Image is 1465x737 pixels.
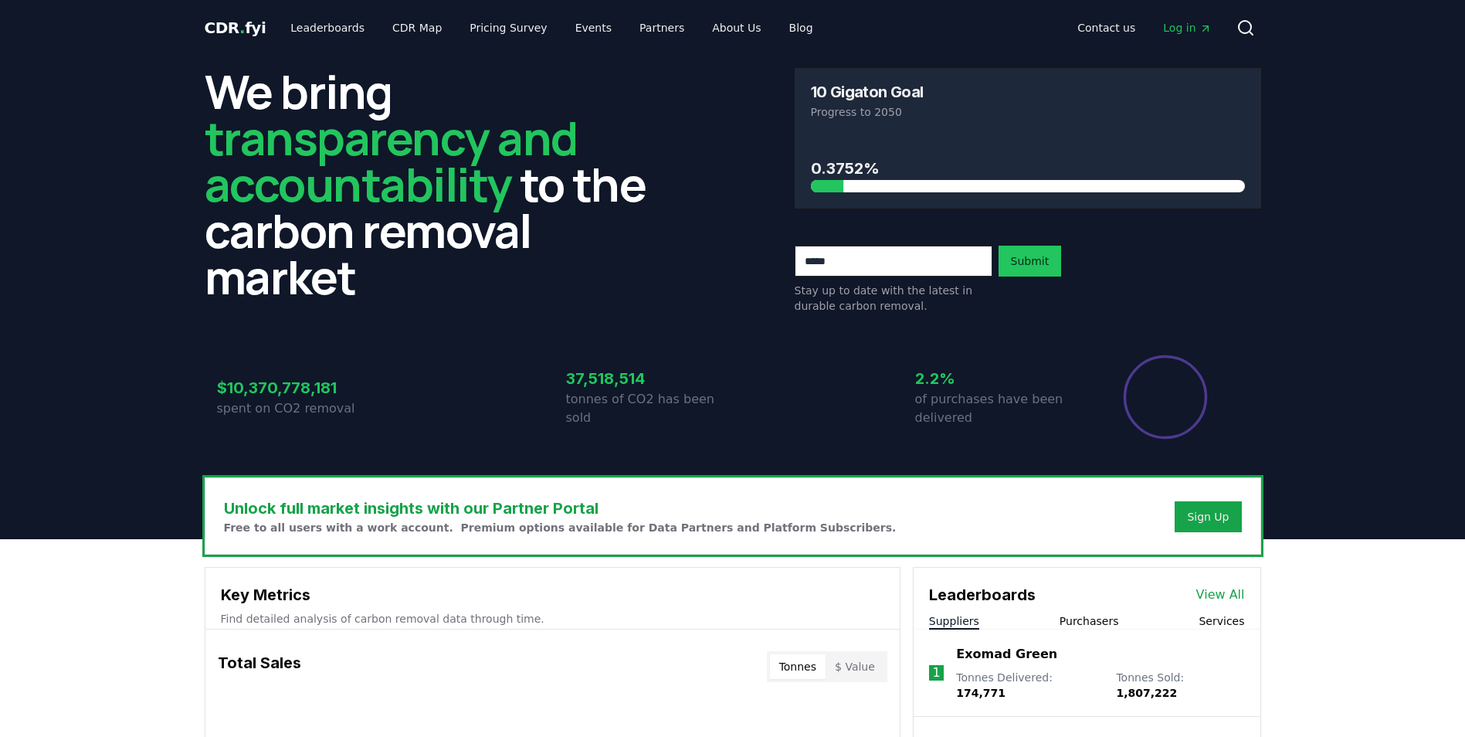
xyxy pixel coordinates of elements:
button: Suppliers [929,613,979,629]
button: $ Value [826,654,884,679]
a: Leaderboards [278,14,377,42]
a: Partners [627,14,697,42]
a: CDR Map [380,14,454,42]
div: Percentage of sales delivered [1122,354,1209,440]
h3: 10 Gigaton Goal [811,84,924,100]
nav: Main [1065,14,1223,42]
span: transparency and accountability [205,106,578,216]
p: Free to all users with a work account. Premium options available for Data Partners and Platform S... [224,520,897,535]
a: Blog [777,14,826,42]
a: Pricing Survey [457,14,559,42]
p: Tonnes Delivered : [956,670,1100,701]
button: Services [1199,613,1244,629]
p: 1 [932,664,940,682]
h3: Leaderboards [929,583,1036,606]
h3: 2.2% [915,367,1082,390]
span: Log in [1163,20,1211,36]
a: Events [563,14,624,42]
p: tonnes of CO2 has been sold [566,390,733,427]
p: Find detailed analysis of carbon removal data through time. [221,611,884,627]
button: Sign Up [1175,501,1241,532]
a: View All [1196,586,1245,604]
h3: $10,370,778,181 [217,376,384,399]
span: CDR fyi [205,19,266,37]
button: Tonnes [770,654,826,679]
span: 1,807,222 [1116,687,1177,699]
a: Contact us [1065,14,1148,42]
a: Exomad Green [956,645,1057,664]
span: . [239,19,245,37]
h3: Total Sales [218,651,301,682]
a: CDR.fyi [205,17,266,39]
h2: We bring to the carbon removal market [205,68,671,300]
button: Purchasers [1060,613,1119,629]
h3: Key Metrics [221,583,884,606]
a: About Us [700,14,773,42]
p: Progress to 2050 [811,104,1245,120]
h3: 0.3752% [811,157,1245,180]
p: Tonnes Sold : [1116,670,1244,701]
h3: Unlock full market insights with our Partner Portal [224,497,897,520]
p: Stay up to date with the latest in durable carbon removal. [795,283,992,314]
nav: Main [278,14,825,42]
a: Sign Up [1187,509,1229,525]
p: of purchases have been delivered [915,390,1082,427]
span: 174,771 [956,687,1005,699]
button: Submit [999,246,1062,277]
a: Log in [1151,14,1223,42]
p: spent on CO2 removal [217,399,384,418]
h3: 37,518,514 [566,367,733,390]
